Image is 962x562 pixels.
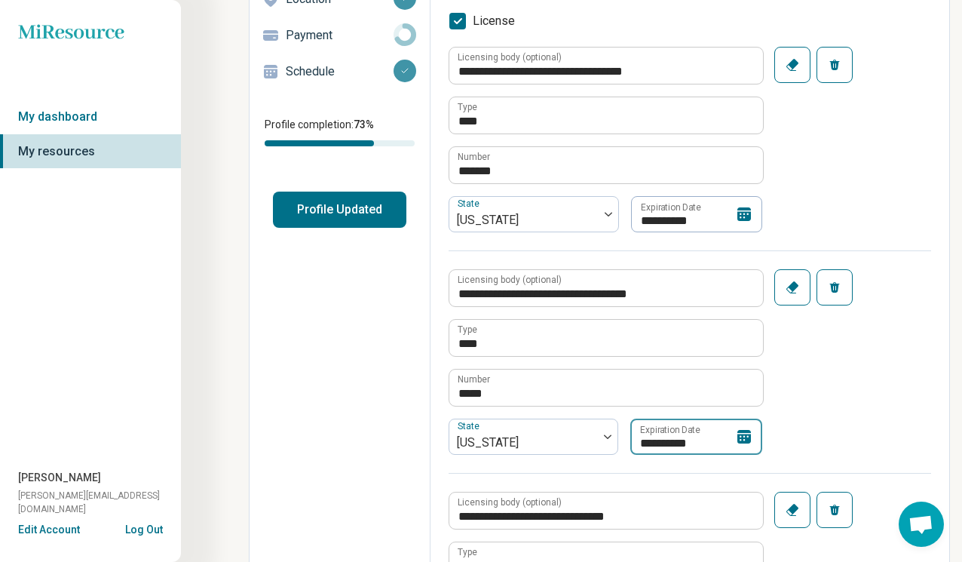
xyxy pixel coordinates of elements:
[250,17,430,54] a: Payment
[18,470,101,486] span: [PERSON_NAME]
[354,118,374,131] span: 73 %
[286,63,394,81] p: Schedule
[18,522,80,538] button: Edit Account
[273,192,406,228] button: Profile Updated
[458,421,483,431] label: State
[250,54,430,90] a: Schedule
[458,103,477,112] label: Type
[449,97,763,134] input: credential.licenses.0.name
[458,498,562,507] label: Licensing body (optional)
[458,548,477,557] label: Type
[265,140,415,146] div: Profile completion
[899,502,944,547] a: Open chat
[250,108,430,155] div: Profile completion:
[458,325,477,334] label: Type
[458,152,490,161] label: Number
[458,375,490,384] label: Number
[458,275,562,284] label: Licensing body (optional)
[18,489,181,516] span: [PERSON_NAME][EMAIL_ADDRESS][DOMAIN_NAME]
[449,320,763,356] input: credential.licenses.1.name
[458,198,483,209] label: State
[125,522,163,534] button: Log Out
[458,53,562,62] label: Licensing body (optional)
[286,26,394,45] p: Payment
[473,12,515,30] span: License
